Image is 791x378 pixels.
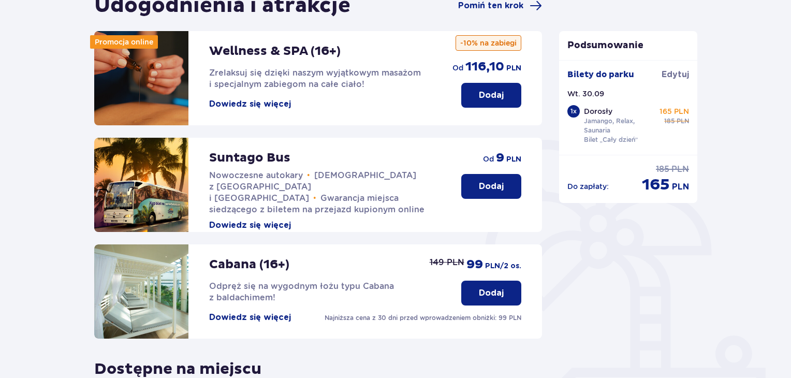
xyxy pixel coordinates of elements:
[430,257,464,268] p: 149 PLN
[567,181,609,192] p: Do zapłaty :
[506,63,521,74] p: PLN
[479,90,504,101] p: Dodaj
[209,281,394,302] span: Odpręż się na wygodnym łożu typu Cabana z baldachimem!
[209,170,416,203] span: [DEMOGRAPHIC_DATA] z [GEOGRAPHIC_DATA] i [GEOGRAPHIC_DATA]
[209,312,291,323] button: Dowiedz się więcej
[209,68,421,89] span: Zrelaksuj się dzięki naszym wyjątkowym masażom i specjalnym zabiegom na całe ciało!
[94,138,188,232] img: attraction
[461,281,521,306] button: Dodaj
[209,257,289,272] p: Cabana (16+)
[677,117,689,126] p: PLN
[307,170,310,181] span: •
[485,261,521,271] p: PLN /2 os.
[567,89,604,99] p: Wt. 30.09
[94,244,188,339] img: attraction
[456,35,521,51] p: -10% na zabiegi
[465,59,504,75] p: 116,10
[461,174,521,199] button: Dodaj
[479,181,504,192] p: Dodaj
[672,181,689,193] p: PLN
[90,35,158,49] div: Promocja online
[209,43,341,59] p: Wellness & SPA (16+)
[452,63,463,73] p: od
[567,105,580,118] div: 1 x
[461,83,521,108] button: Dodaj
[313,193,316,203] span: •
[496,150,504,166] p: 9
[642,175,670,195] p: 165
[656,164,669,175] p: 185
[671,164,689,175] p: PLN
[584,135,638,144] p: Bilet „Cały dzień”
[479,287,504,299] p: Dodaj
[209,170,303,180] span: Nowoczesne autokary
[660,106,689,117] p: 165 PLN
[209,150,290,166] p: Suntago Bus
[664,117,675,126] p: 185
[483,154,494,164] p: od
[506,154,521,165] p: PLN
[567,69,634,80] p: Bilety do parku
[559,39,698,52] p: Podsumowanie
[662,69,689,80] a: Edytuj
[584,117,655,135] p: Jamango, Relax, Saunaria
[209,220,291,231] button: Dowiedz się więcej
[584,106,612,117] p: Dorosły
[94,31,188,125] img: attraction
[325,313,521,323] p: Najniższa cena z 30 dni przed wprowadzeniem obniżki: 99 PLN
[466,257,483,272] p: 99
[209,98,291,110] button: Dowiedz się więcej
